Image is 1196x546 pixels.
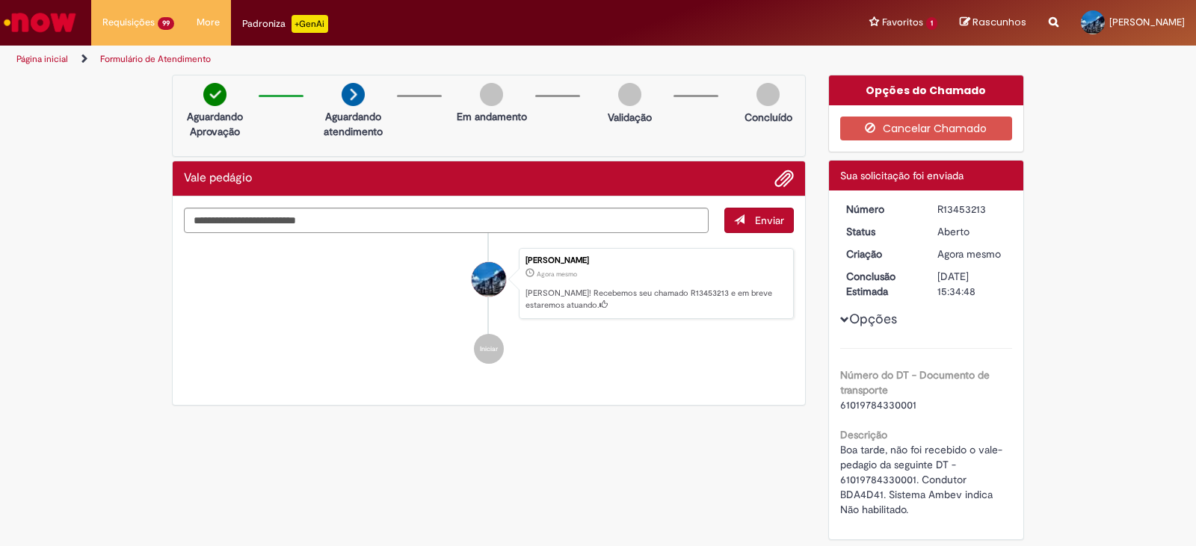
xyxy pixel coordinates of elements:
[972,15,1026,29] span: Rascunhos
[840,398,916,412] span: 61019784330001
[100,53,211,65] a: Formulário de Atendimento
[829,75,1024,105] div: Opções do Chamado
[840,117,1013,140] button: Cancelar Chamado
[179,109,251,139] p: Aguardando Aprovação
[960,16,1026,30] a: Rascunhos
[774,169,794,188] button: Adicionar anexos
[525,288,786,311] p: [PERSON_NAME]! Recebemos seu chamado R13453213 e em breve estaremos atuando.
[835,269,927,299] dt: Conclusão Estimada
[937,202,1007,217] div: R13453213
[537,270,577,279] span: Agora mesmo
[926,17,937,30] span: 1
[937,247,1001,261] span: Agora mesmo
[184,208,709,233] textarea: Digite sua mensagem aqui...
[184,172,252,185] h2: Vale pedágio Histórico de tíquete
[937,246,1007,261] div: 27/08/2025 15:34:43
[745,110,792,125] p: Concluído
[724,208,794,233] button: Enviar
[102,15,155,30] span: Requisições
[618,83,641,106] img: img-circle-grey.png
[608,110,652,125] p: Validação
[835,246,927,261] dt: Criação
[756,83,780,106] img: img-circle-grey.png
[525,256,786,265] div: [PERSON_NAME]
[537,270,577,279] time: 27/08/2025 15:34:43
[835,202,927,217] dt: Número
[158,17,174,30] span: 99
[457,109,527,124] p: Em andamento
[292,15,328,33] p: +GenAi
[755,214,784,227] span: Enviar
[840,169,964,182] span: Sua solicitação foi enviada
[11,46,786,73] ul: Trilhas de página
[342,83,365,106] img: arrow-next.png
[1109,16,1185,28] span: [PERSON_NAME]
[937,247,1001,261] time: 27/08/2025 15:34:43
[184,248,794,320] li: Wellynton Gonçalves
[317,109,389,139] p: Aguardando atendimento
[937,224,1007,239] div: Aberto
[937,269,1007,299] div: [DATE] 15:34:48
[840,368,990,397] b: Número do DT - Documento de transporte
[184,233,794,379] ul: Histórico de tíquete
[480,83,503,106] img: img-circle-grey.png
[197,15,220,30] span: More
[882,15,923,30] span: Favoritos
[840,443,1002,516] span: Boa tarde, não foi recebido o vale-pedagio da seguinte DT - 61019784330001. Condutor BDA4D41. Sis...
[472,262,506,297] div: Wellynton Gonçalves
[203,83,226,106] img: check-circle-green.png
[835,224,927,239] dt: Status
[840,428,887,441] b: Descrição
[1,7,78,37] img: ServiceNow
[16,53,68,65] a: Página inicial
[242,15,328,33] div: Padroniza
